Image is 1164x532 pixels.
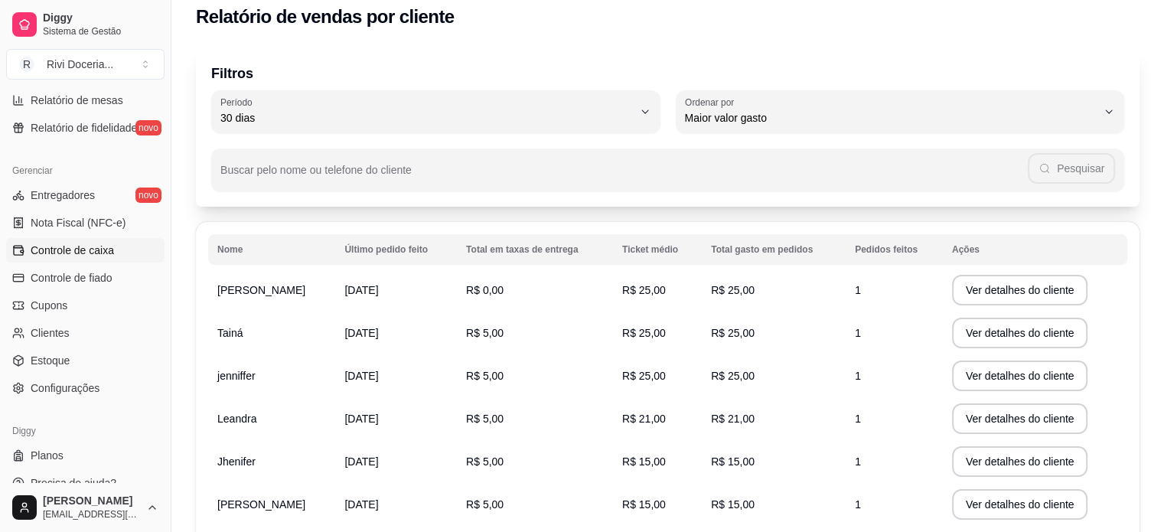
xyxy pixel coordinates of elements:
span: R$ 21,00 [622,413,666,425]
span: [PERSON_NAME] [43,494,140,508]
span: Maior valor gasto [685,110,1097,126]
th: Total em taxas de entrega [457,234,613,265]
span: R$ 25,00 [711,327,755,339]
button: Select a team [6,49,165,80]
span: jenniffer [217,370,256,382]
span: [DATE] [344,370,378,382]
button: Ver detalhes do cliente [952,489,1088,520]
a: Cupons [6,293,165,318]
span: [PERSON_NAME] [217,284,305,296]
button: Ver detalhes do cliente [952,275,1088,305]
span: R$ 25,00 [711,284,755,296]
th: Último pedido feito [335,234,457,265]
span: Precisa de ajuda? [31,475,116,491]
a: Nota Fiscal (NFC-e) [6,211,165,235]
span: R$ 5,00 [466,327,504,339]
div: Diggy [6,419,165,443]
span: Planos [31,448,64,463]
span: Nota Fiscal (NFC-e) [31,215,126,230]
button: Ver detalhes do cliente [952,361,1088,391]
span: R$ 25,00 [622,284,666,296]
span: Controle de caixa [31,243,114,258]
span: R$ 5,00 [466,413,504,425]
span: R$ 25,00 [622,370,666,382]
span: Jhenifer [217,455,256,468]
div: Gerenciar [6,158,165,183]
h2: Relatório de vendas por cliente [196,5,455,29]
p: Filtros [211,63,1124,84]
span: 1 [855,327,861,339]
span: R$ 5,00 [466,498,504,511]
input: Buscar pelo nome ou telefone do cliente [220,168,1028,184]
span: [DATE] [344,413,378,425]
span: [DATE] [344,455,378,468]
span: R$ 0,00 [466,284,504,296]
a: Clientes [6,321,165,345]
a: Controle de fiado [6,266,165,290]
button: Ver detalhes do cliente [952,318,1088,348]
a: Estoque [6,348,165,373]
a: Relatório de fidelidadenovo [6,116,165,140]
span: R$ 5,00 [466,370,504,382]
a: DiggySistema de Gestão [6,6,165,43]
span: 1 [855,370,861,382]
a: Configurações [6,376,165,400]
button: Ordenar porMaior valor gasto [676,90,1125,133]
span: R$ 15,00 [711,498,755,511]
span: [EMAIL_ADDRESS][DOMAIN_NAME] [43,508,140,521]
span: Diggy [43,11,158,25]
span: Relatório de mesas [31,93,123,108]
span: Relatório de fidelidade [31,120,137,135]
span: [PERSON_NAME] [217,498,305,511]
button: Ver detalhes do cliente [952,403,1088,434]
span: Leandra [217,413,256,425]
span: R$ 15,00 [711,455,755,468]
a: Precisa de ajuda? [6,471,165,495]
span: Estoque [31,353,70,368]
a: Entregadoresnovo [6,183,165,207]
span: Controle de fiado [31,270,112,286]
th: Nome [208,234,335,265]
a: Planos [6,443,165,468]
span: Configurações [31,380,99,396]
button: Período30 dias [211,90,660,133]
a: Controle de caixa [6,238,165,263]
span: 1 [855,455,861,468]
div: Rivi Doceria ... [47,57,113,72]
span: Clientes [31,325,70,341]
th: Total gasto em pedidos [702,234,846,265]
span: R$ 15,00 [622,455,666,468]
span: 1 [855,498,861,511]
span: [DATE] [344,284,378,296]
span: 1 [855,413,861,425]
label: Período [220,96,257,109]
span: Entregadores [31,188,95,203]
span: Sistema de Gestão [43,25,158,38]
span: R$ 21,00 [711,413,755,425]
span: R$ 5,00 [466,455,504,468]
span: R$ 25,00 [711,370,755,382]
span: 30 dias [220,110,633,126]
span: Tainá [217,327,243,339]
th: Ações [943,234,1127,265]
span: R$ 15,00 [622,498,666,511]
span: [DATE] [344,498,378,511]
span: R [19,57,34,72]
button: Ver detalhes do cliente [952,446,1088,477]
button: [PERSON_NAME][EMAIL_ADDRESS][DOMAIN_NAME] [6,489,165,526]
th: Pedidos feitos [846,234,943,265]
label: Ordenar por [685,96,739,109]
th: Ticket médio [613,234,702,265]
a: Relatório de mesas [6,88,165,113]
span: Cupons [31,298,67,313]
span: R$ 25,00 [622,327,666,339]
span: [DATE] [344,327,378,339]
span: 1 [855,284,861,296]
